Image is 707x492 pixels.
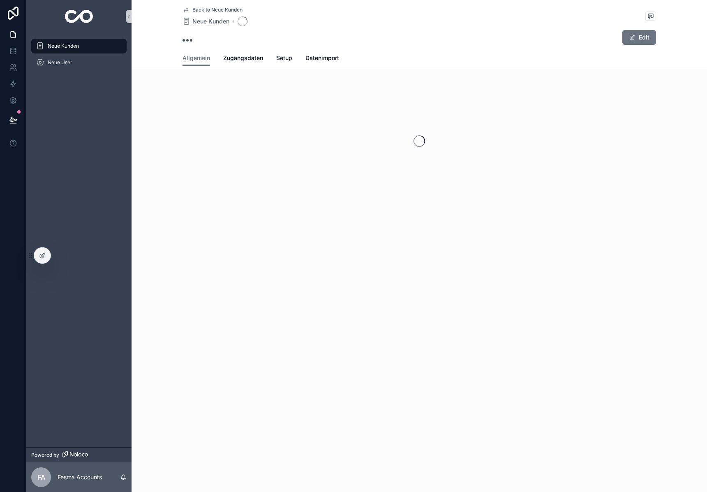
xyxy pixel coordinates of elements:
p: Fesma Accounts [58,473,102,481]
div: scrollable content [26,33,132,81]
span: Back to Neue Kunden [192,7,243,13]
span: Powered by [31,452,59,458]
span: Neue Kunden [48,43,79,49]
a: Neue Kunden [31,39,127,53]
button: Edit [622,30,656,45]
a: Allgemein [183,51,210,66]
a: Neue User [31,55,127,70]
a: Neue Kunden [183,17,229,26]
span: Allgemein [183,54,210,62]
a: Back to Neue Kunden [183,7,243,13]
a: Powered by [26,447,132,462]
span: Neue User [48,59,72,66]
span: Neue Kunden [192,17,229,26]
span: Datenimport [305,54,339,62]
img: App logo [65,10,93,23]
span: Setup [276,54,292,62]
a: Setup [276,51,292,67]
a: Datenimport [305,51,339,67]
span: FA [37,472,45,482]
span: Zugangsdaten [223,54,263,62]
a: Zugangsdaten [223,51,263,67]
